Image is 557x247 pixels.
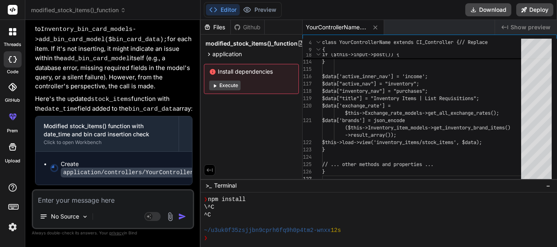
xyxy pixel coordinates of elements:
[322,46,325,53] span: {
[82,213,88,220] img: Pick Models
[204,196,208,203] span: ❯
[204,227,331,234] span: ~/u3uk0f35zsjjbn9cprh6fq9h0p4tm2-wnxx
[61,168,223,177] code: application/controllers/YourControllerName.php
[209,68,294,76] span: Install dependencies
[345,110,488,116] span: $this->Exchange_rate_models->get_all_exchange_rate
[35,15,192,91] p: The previous code already included the call to for each item. If it's not inserting, it might ind...
[322,146,325,153] span: }
[204,203,214,211] span: \^C
[128,106,176,113] code: bin_card_data
[51,212,79,221] p: No Source
[488,110,499,116] span: s();
[488,125,511,131] span: _items()
[208,196,245,203] span: npm install
[511,23,550,31] span: Show preview
[544,179,552,192] button: −
[303,58,312,66] div: 114
[5,97,20,104] label: GitHub
[7,68,18,75] label: code
[35,116,179,151] button: Modified stock_items() function with date_time and bin card insertion checkClick to open Workbench
[459,39,488,46] span: // Replace
[35,94,192,114] p: Here's the updated function with the field added to the array:
[303,139,312,146] div: 122
[322,161,433,168] span: // ... other methods and properties ...
[64,55,130,62] code: add_bin_card_model
[322,103,391,109] span: $data['exchange_rate'] =
[303,117,312,124] div: 121
[206,4,240,15] button: Editor
[206,39,298,48] span: modified_stock_items()_function
[35,189,182,197] strong: Regarding the not inserting:
[345,125,488,131] span: ($this->Inventory_item_models->get_inventory_brand
[32,229,194,237] p: Always double-check its answers. Your in Bind
[303,87,312,95] div: 118
[212,50,242,58] span: application
[91,96,131,103] code: stock_items
[166,212,175,221] img: attachment
[204,234,208,242] span: ❯
[303,80,312,87] div: 117
[209,81,241,90] button: Execute
[303,102,312,109] div: 120
[322,88,428,94] span: $data["inventory_nav"] = "purchases";
[231,23,264,31] div: Github
[303,66,312,73] div: 115
[322,139,442,146] span: $this->load->view('inventory_items/stock_i
[322,168,325,175] span: }
[303,153,312,161] div: 124
[44,139,170,146] div: Click to open Workbench
[322,81,419,87] span: $data["active_nav"] = "inventory";
[303,39,312,46] span: 4
[465,3,511,16] button: Download
[206,181,212,190] span: >_
[322,51,399,58] span: if ($this->input->post()) {
[31,6,126,14] span: modified_stock_items()_function
[240,4,280,15] button: Preview
[306,23,367,31] span: YourControllerName.php
[303,175,312,183] div: 127
[442,139,482,146] span: tems', $data);
[331,227,341,234] span: 12s
[7,127,18,134] label: prem
[303,73,312,80] div: 116
[303,46,312,54] span: 9
[516,3,553,16] button: Deploy
[44,122,170,138] div: Modified stock_items() function with date_time and bin card insertion check
[345,132,396,138] span: ->result_array());
[303,168,312,175] div: 126
[5,157,20,164] label: Upload
[322,117,405,124] span: $data['brands'] = json_encode
[204,211,211,219] span: ^C
[44,106,77,113] code: date_time
[303,95,312,102] div: 119
[322,59,325,65] span: }
[322,73,428,80] span: $data['active_inner_nav'] = 'income';
[178,212,186,221] img: icon
[214,181,237,190] span: Terminal
[61,160,223,177] div: Create
[201,23,230,31] div: Files
[35,26,167,43] code: Inventory_bin_card_models->add_bin_card_model($bin_card_data);
[546,181,550,190] span: −
[303,51,312,59] span: 18
[109,230,124,235] span: privacy
[4,41,21,48] label: threads
[322,95,442,102] span: $data["title"] = "Inventory Items | List R
[442,95,479,102] span: equisitions";
[303,161,312,168] div: 125
[303,146,312,153] div: 123
[6,220,20,234] img: settings
[322,39,459,46] span: class YourControllerName extends CI_Controller {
